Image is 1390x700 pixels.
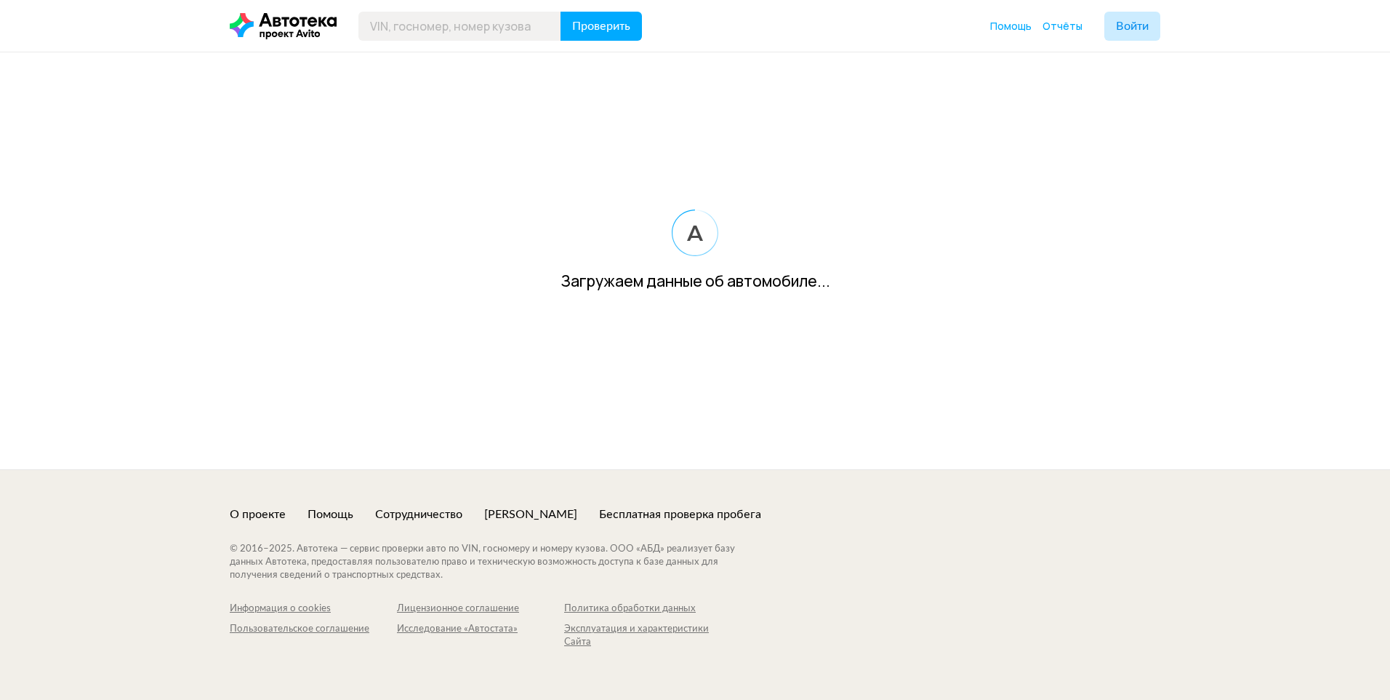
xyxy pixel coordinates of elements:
[397,623,564,649] a: Исследование «Автостата»
[572,20,630,32] span: Проверить
[230,506,286,522] a: О проекте
[561,12,642,41] button: Проверить
[397,623,564,636] div: Исследование «Автостата»
[308,506,353,522] a: Помощь
[397,602,564,616] a: Лицензионное соглашение
[358,12,561,41] input: VIN, госномер, номер кузова
[1116,20,1149,32] span: Войти
[1042,19,1082,33] a: Отчёты
[230,602,397,616] a: Информация о cookies
[484,506,577,522] a: [PERSON_NAME]
[561,271,830,292] div: Загружаем данные об автомобиле...
[230,623,397,636] div: Пользовательское соглашение
[564,623,731,649] a: Эксплуатация и характеристики Сайта
[990,19,1032,33] a: Помощь
[375,506,462,522] a: Сотрудничество
[230,623,397,649] a: Пользовательское соглашение
[230,543,764,582] div: © 2016– 2025 . Автотека — сервис проверки авто по VIN, госномеру и номеру кузова. ООО «АБД» реали...
[564,602,731,616] a: Политика обработки данных
[1104,12,1160,41] button: Войти
[599,506,761,522] a: Бесплатная проверка пробега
